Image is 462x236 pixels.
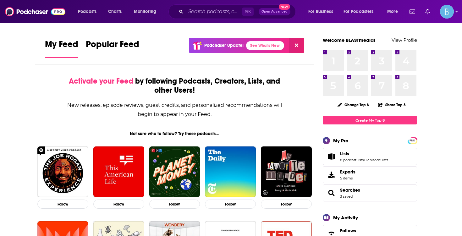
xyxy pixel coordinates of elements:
a: Searches [325,189,338,197]
button: Follow [37,200,88,209]
img: User Profile [440,5,454,19]
button: Follow [205,200,256,209]
button: Follow [149,200,200,209]
a: Exports [323,166,417,183]
span: Popular Feed [86,39,139,53]
button: Show profile menu [440,5,454,19]
button: open menu [304,7,341,17]
a: 8 podcast lists [340,158,364,162]
a: PRO [409,138,416,143]
span: Lists [323,148,417,165]
a: My Feed [45,39,78,58]
p: Podchaser Update! [204,43,244,48]
a: Popular Feed [86,39,139,58]
button: Change Top 8 [334,101,373,109]
span: Exports [325,170,338,179]
span: Podcasts [78,7,96,16]
span: 5 items [340,176,355,180]
a: Lists [340,151,388,156]
span: Follows [340,228,356,233]
span: Searches [323,184,417,201]
div: Not sure who to follow? Try these podcasts... [35,131,314,136]
span: For Business [308,7,333,16]
span: Monitoring [134,7,156,16]
span: Exports [340,169,355,175]
a: View Profile [392,37,417,43]
a: Create My Top 8 [323,116,417,124]
span: Charts [108,7,122,16]
span: Logged in as BLASTmedia [440,5,454,19]
a: 0 episode lists [364,158,388,162]
div: by following Podcasts, Creators, Lists, and other Users! [67,77,283,95]
span: For Podcasters [344,7,374,16]
span: ⌘ K [242,8,254,16]
img: This American Life [93,146,144,197]
img: Planet Money [149,146,200,197]
button: Share Top 8 [378,99,406,111]
div: My Pro [333,138,349,144]
span: Lists [340,151,349,156]
a: Lists [325,152,338,161]
a: See What's New [246,41,284,50]
a: Charts [104,7,125,17]
button: open menu [74,7,105,17]
img: My Favorite Murder with Karen Kilgariff and Georgia Hardstark [261,146,312,197]
a: Welcome BLASTmedia! [323,37,375,43]
span: Open Advanced [261,10,288,13]
button: open menu [129,7,164,17]
button: open menu [383,7,406,17]
div: My Activity [333,215,358,221]
a: Searches [340,187,360,193]
input: Search podcasts, credits, & more... [186,7,242,17]
a: Show notifications dropdown [407,6,418,17]
button: open menu [339,7,383,17]
button: Follow [93,200,144,209]
img: The Joe Rogan Experience [37,146,88,197]
div: New releases, episode reviews, guest credits, and personalized recommendations will begin to appe... [67,101,283,119]
div: Search podcasts, credits, & more... [174,4,302,19]
button: Follow [261,200,312,209]
button: Open AdvancedNew [259,8,290,15]
span: More [387,7,398,16]
img: Podchaser - Follow, Share and Rate Podcasts [5,6,65,18]
a: Show notifications dropdown [423,6,432,17]
span: New [279,4,290,10]
span: Activate your Feed [69,76,133,86]
img: The Daily [205,146,256,197]
span: My Feed [45,39,78,53]
a: Follows [340,228,398,233]
a: 3 saved [340,194,353,199]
